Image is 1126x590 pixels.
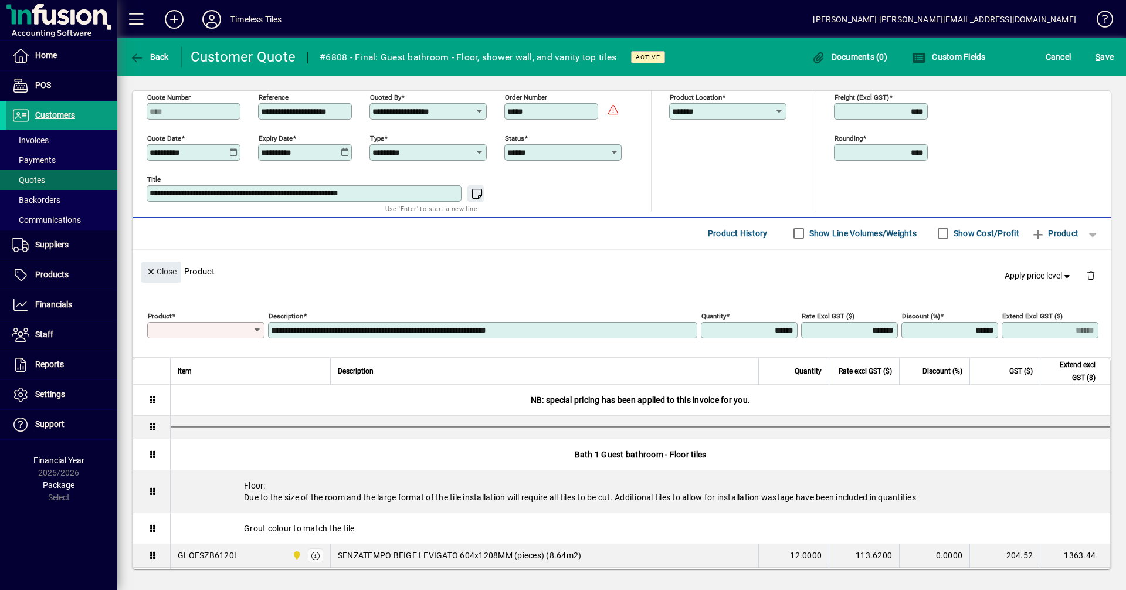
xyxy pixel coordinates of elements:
[320,48,616,67] div: #6808 - Final: Guest bathroom - Floor, shower wall, and vanity top tiles
[147,134,181,142] mat-label: Quote date
[269,311,303,320] mat-label: Description
[385,202,477,215] mat-hint: Use 'Enter' to start a new line
[6,290,117,320] a: Financials
[12,195,60,205] span: Backorders
[155,9,193,30] button: Add
[951,228,1019,239] label: Show Cost/Profit
[35,360,64,369] span: Reports
[147,175,161,183] mat-label: Title
[703,223,772,244] button: Product History
[899,544,969,568] td: 0.0000
[171,385,1110,415] div: NB: special pricing has been applied to this invoice for you.
[969,544,1040,568] td: 204.52
[6,260,117,290] a: Products
[813,10,1076,29] div: [PERSON_NAME] [PERSON_NAME][EMAIL_ADDRESS][DOMAIN_NAME]
[1093,46,1117,67] button: Save
[148,311,172,320] mat-label: Product
[171,439,1110,470] div: Bath 1 Guest bathroom - Floor tiles
[839,365,892,378] span: Rate excl GST ($)
[6,380,117,409] a: Settings
[33,456,84,465] span: Financial Year
[505,93,547,101] mat-label: Order number
[178,550,239,561] div: GLOFSZB6120L
[6,71,117,100] a: POS
[1031,224,1078,243] span: Product
[35,270,69,279] span: Products
[802,311,854,320] mat-label: Rate excl GST ($)
[171,513,1110,544] div: Grout colour to match the tile
[1088,2,1111,40] a: Knowledge Base
[835,134,863,142] mat-label: Rounding
[12,155,56,165] span: Payments
[6,230,117,260] a: Suppliers
[178,365,192,378] span: Item
[1005,270,1073,282] span: Apply price level
[670,93,722,101] mat-label: Product location
[193,9,230,30] button: Profile
[1002,311,1063,320] mat-label: Extend excl GST ($)
[127,46,172,67] button: Back
[141,262,181,283] button: Close
[6,210,117,230] a: Communications
[6,320,117,350] a: Staff
[12,215,81,225] span: Communications
[811,52,887,62] span: Documents (0)
[117,46,182,67] app-page-header-button: Back
[909,46,989,67] button: Custom Fields
[146,262,177,282] span: Close
[912,52,986,62] span: Custom Fields
[35,80,51,90] span: POS
[133,250,1111,293] div: Product
[6,41,117,70] a: Home
[701,311,726,320] mat-label: Quantity
[12,175,45,185] span: Quotes
[1047,358,1096,384] span: Extend excl GST ($)
[289,549,303,562] span: Dunedin
[795,365,822,378] span: Quantity
[6,410,117,439] a: Support
[636,53,660,61] span: Active
[43,480,74,490] span: Package
[35,300,72,309] span: Financials
[1040,544,1110,568] td: 1363.44
[835,93,889,101] mat-label: Freight (excl GST)
[708,224,768,243] span: Product History
[35,419,65,429] span: Support
[1043,46,1074,67] button: Cancel
[6,130,117,150] a: Invoices
[6,170,117,190] a: Quotes
[1077,270,1105,280] app-page-header-button: Delete
[6,350,117,379] a: Reports
[922,365,962,378] span: Discount (%)
[35,50,57,60] span: Home
[147,93,191,101] mat-label: Quote number
[12,135,49,145] span: Invoices
[230,10,281,29] div: Timeless Tiles
[505,134,524,142] mat-label: Status
[1000,265,1077,286] button: Apply price level
[35,110,75,120] span: Customers
[1025,223,1084,244] button: Product
[808,46,890,67] button: Documents (0)
[6,190,117,210] a: Backorders
[130,52,169,62] span: Back
[35,389,65,399] span: Settings
[6,150,117,170] a: Payments
[338,550,582,561] span: SENZATEMPO BEIGE LEVIGATO 604x1208MM (pieces) (8.64m2)
[259,134,293,142] mat-label: Expiry date
[902,311,940,320] mat-label: Discount (%)
[259,93,289,101] mat-label: Reference
[807,228,917,239] label: Show Line Volumes/Weights
[790,550,822,561] span: 12.0000
[1009,365,1033,378] span: GST ($)
[338,365,374,378] span: Description
[1096,52,1100,62] span: S
[138,266,184,276] app-page-header-button: Close
[370,93,401,101] mat-label: Quoted by
[1077,262,1105,290] button: Delete
[370,134,384,142] mat-label: Type
[171,470,1110,513] div: Floor: Due to the size of the room and the large format of the tile installation will require all...
[1096,48,1114,66] span: ave
[1046,48,1071,66] span: Cancel
[191,48,296,66] div: Customer Quote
